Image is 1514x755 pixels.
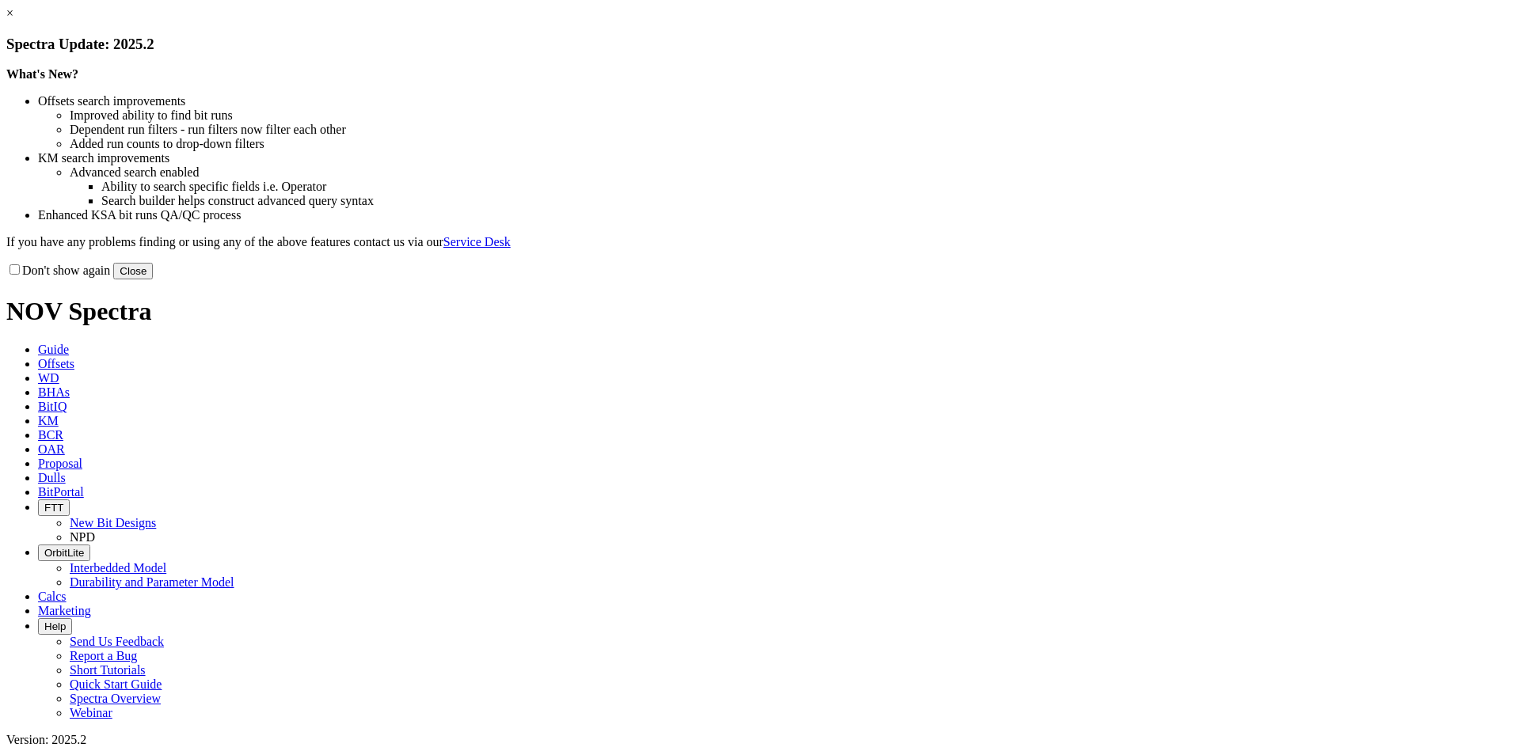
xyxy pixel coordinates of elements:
strong: What's New? [6,67,78,81]
a: NPD [70,530,95,544]
li: KM search improvements [38,151,1508,165]
span: WD [38,371,59,385]
span: Guide [38,343,69,356]
span: FTT [44,502,63,514]
span: OrbitLite [44,547,84,559]
span: Offsets [38,357,74,370]
span: BCR [38,428,63,442]
a: Service Desk [443,235,511,249]
a: Quick Start Guide [70,677,162,691]
li: Ability to search specific fields i.e. Operator [101,180,1508,194]
a: Spectra Overview [70,692,161,705]
span: Marketing [38,604,91,617]
span: Calcs [38,590,67,603]
li: Advanced search enabled [70,165,1508,180]
li: Dependent run filters - run filters now filter each other [70,123,1508,137]
a: Webinar [70,706,112,719]
a: Interbedded Model [70,561,166,575]
li: Improved ability to find bit runs [70,108,1508,123]
span: KM [38,414,59,427]
span: OAR [38,442,65,456]
button: Close [113,263,153,279]
span: BitPortal [38,485,84,499]
a: Send Us Feedback [70,635,164,648]
span: Proposal [38,457,82,470]
li: Offsets search improvements [38,94,1508,108]
a: Report a Bug [70,649,137,662]
span: BHAs [38,385,70,399]
h1: NOV Spectra [6,297,1508,326]
li: Added run counts to drop-down filters [70,137,1508,151]
a: × [6,6,13,20]
span: BitIQ [38,400,67,413]
span: Dulls [38,471,66,484]
a: Durability and Parameter Model [70,575,234,589]
a: New Bit Designs [70,516,156,529]
div: Version: 2025.2 [6,733,1508,747]
a: Short Tutorials [70,663,146,677]
span: Help [44,620,66,632]
h3: Spectra Update: 2025.2 [6,36,1508,53]
input: Don't show again [10,264,20,275]
li: Enhanced KSA bit runs QA/QC process [38,208,1508,222]
label: Don't show again [6,264,110,277]
li: Search builder helps construct advanced query syntax [101,194,1508,208]
p: If you have any problems finding or using any of the above features contact us via our [6,235,1508,249]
